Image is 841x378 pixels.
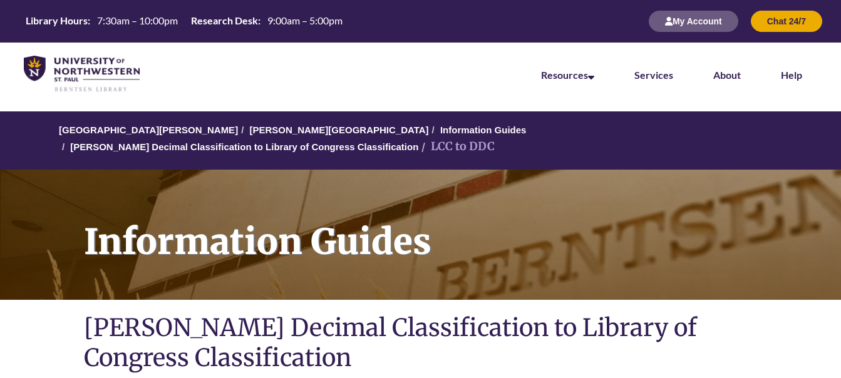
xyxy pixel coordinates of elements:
button: My Account [649,11,738,32]
a: My Account [649,16,738,26]
h1: [PERSON_NAME] Decimal Classification to Library of Congress Classification [84,312,756,375]
a: Chat 24/7 [751,16,822,26]
img: UNWSP Library Logo [24,56,140,93]
th: Library Hours: [21,14,92,28]
li: LCC to DDC [418,138,495,156]
a: About [713,69,741,81]
a: Resources [541,69,594,81]
span: 7:30am – 10:00pm [97,14,178,26]
a: [PERSON_NAME] Decimal Classification to Library of Congress Classification [70,141,418,152]
a: [GEOGRAPHIC_DATA][PERSON_NAME] [59,125,238,135]
th: Research Desk: [186,14,262,28]
h1: Information Guides [70,170,841,283]
button: Chat 24/7 [751,11,822,32]
a: [PERSON_NAME][GEOGRAPHIC_DATA] [249,125,428,135]
table: Hours Today [21,14,348,28]
a: Information Guides [440,125,527,135]
a: Hours Today [21,14,348,29]
span: 9:00am – 5:00pm [267,14,343,26]
a: Help [781,69,802,81]
a: Services [634,69,673,81]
